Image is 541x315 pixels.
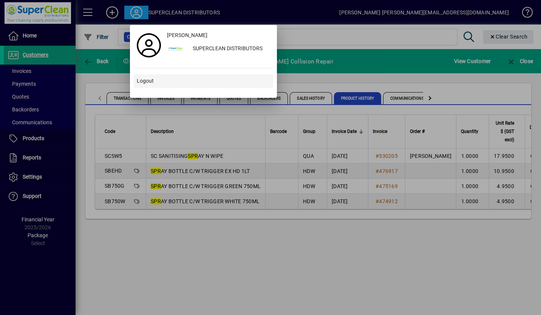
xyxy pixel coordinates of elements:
[137,77,154,85] span: Logout
[164,29,273,42] a: [PERSON_NAME]
[134,39,164,52] a: Profile
[187,42,273,56] div: SUPERCLEAN DISTRIBUTORS
[164,42,273,56] button: SUPERCLEAN DISTRIBUTORS
[134,74,273,88] button: Logout
[167,31,207,39] span: [PERSON_NAME]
